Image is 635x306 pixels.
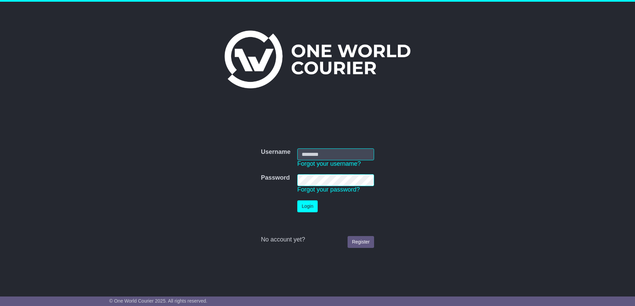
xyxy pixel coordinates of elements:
img: One World [225,31,410,88]
span: © One World Courier 2025. All rights reserved. [109,298,208,304]
button: Login [297,200,318,212]
label: Username [261,148,290,156]
a: Forgot your username? [297,160,361,167]
a: Forgot your password? [297,186,360,193]
label: Password [261,174,290,182]
div: No account yet? [261,236,374,244]
a: Register [348,236,374,248]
